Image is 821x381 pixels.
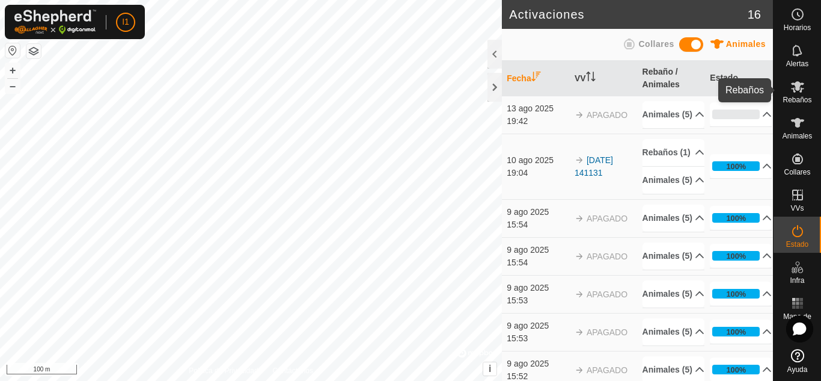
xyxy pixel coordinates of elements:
[507,115,569,128] div: 19:42
[638,61,706,96] th: Rebaño / Animales
[710,244,772,268] p-accordion-header: 100%
[642,205,704,232] p-accordion-header: Animales (5)
[790,277,804,284] span: Infra
[642,243,704,270] p-accordion-header: Animales (5)
[489,364,491,374] span: i
[783,96,811,104] span: Rebaños
[784,169,810,176] span: Collares
[507,282,569,294] div: 9 ago 2025
[575,155,584,165] img: arrow
[507,294,569,307] div: 15:53
[712,161,760,171] div: 100%
[726,161,746,172] div: 100%
[575,214,584,223] img: arrow
[575,155,613,178] a: [DATE] 141131
[587,214,627,223] span: APAGADO
[712,289,760,299] div: 100%
[507,244,569,256] div: 9 ago 2025
[507,332,569,345] div: 15:53
[710,102,772,126] p-accordion-header: 0%
[710,206,772,230] p-accordion-header: 100%
[587,365,627,375] span: APAGADO
[26,44,41,58] button: Capas del Mapa
[710,154,772,178] p-accordion-header: 100%
[705,61,773,96] th: Estado
[507,320,569,332] div: 9 ago 2025
[790,205,804,212] span: VVs
[712,365,760,374] div: 100%
[502,61,570,96] th: Fecha
[712,251,760,261] div: 100%
[784,24,811,31] span: Horarios
[570,61,638,96] th: VV
[726,288,746,300] div: 100%
[748,5,761,23] span: 16
[5,79,20,93] button: –
[726,364,746,376] div: 100%
[507,154,569,167] div: 10 ago 2025
[575,327,584,337] img: arrow
[777,313,818,327] span: Mapa de Calor
[122,16,129,28] span: I1
[507,218,569,231] div: 15:54
[14,10,96,34] img: Logo Gallagher
[642,167,704,194] p-accordion-header: Animales (5)
[786,60,808,67] span: Alertas
[509,7,748,22] h2: Activaciones
[712,327,760,336] div: 100%
[726,212,746,224] div: 100%
[575,365,584,375] img: arrow
[507,256,569,269] div: 15:54
[642,139,704,166] p-accordion-header: Rebaños (1)
[787,366,808,373] span: Ayuda
[726,250,746,262] div: 100%
[710,282,772,306] p-accordion-header: 100%
[587,327,627,337] span: APAGADO
[483,362,496,376] button: i
[587,252,627,261] span: APAGADO
[189,365,258,376] a: Política de Privacidad
[586,73,596,83] p-sorticon: Activar para ordenar
[774,344,821,378] a: Ayuda
[575,252,584,261] img: arrow
[712,110,760,119] div: 0%
[726,326,746,338] div: 100%
[642,318,704,345] p-accordion-header: Animales (5)
[5,43,20,58] button: Restablecer Mapa
[507,102,569,115] div: 13 ago 2025
[507,206,569,218] div: 9 ago 2025
[783,132,812,140] span: Animales
[587,110,627,120] span: APAGADO
[642,101,704,128] p-accordion-header: Animales (5)
[507,358,569,370] div: 9 ago 2025
[587,290,627,299] span: APAGADO
[575,290,584,299] img: arrow
[531,73,541,83] p-sorticon: Activar para ordenar
[710,320,772,344] p-accordion-header: 100%
[712,213,760,223] div: 100%
[575,110,584,120] img: arrow
[786,241,808,248] span: Estado
[642,280,704,308] p-accordion-header: Animales (5)
[507,167,569,179] div: 19:04
[273,365,313,376] a: Contáctenos
[726,39,766,49] span: Animales
[5,63,20,78] button: +
[638,39,674,49] span: Collares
